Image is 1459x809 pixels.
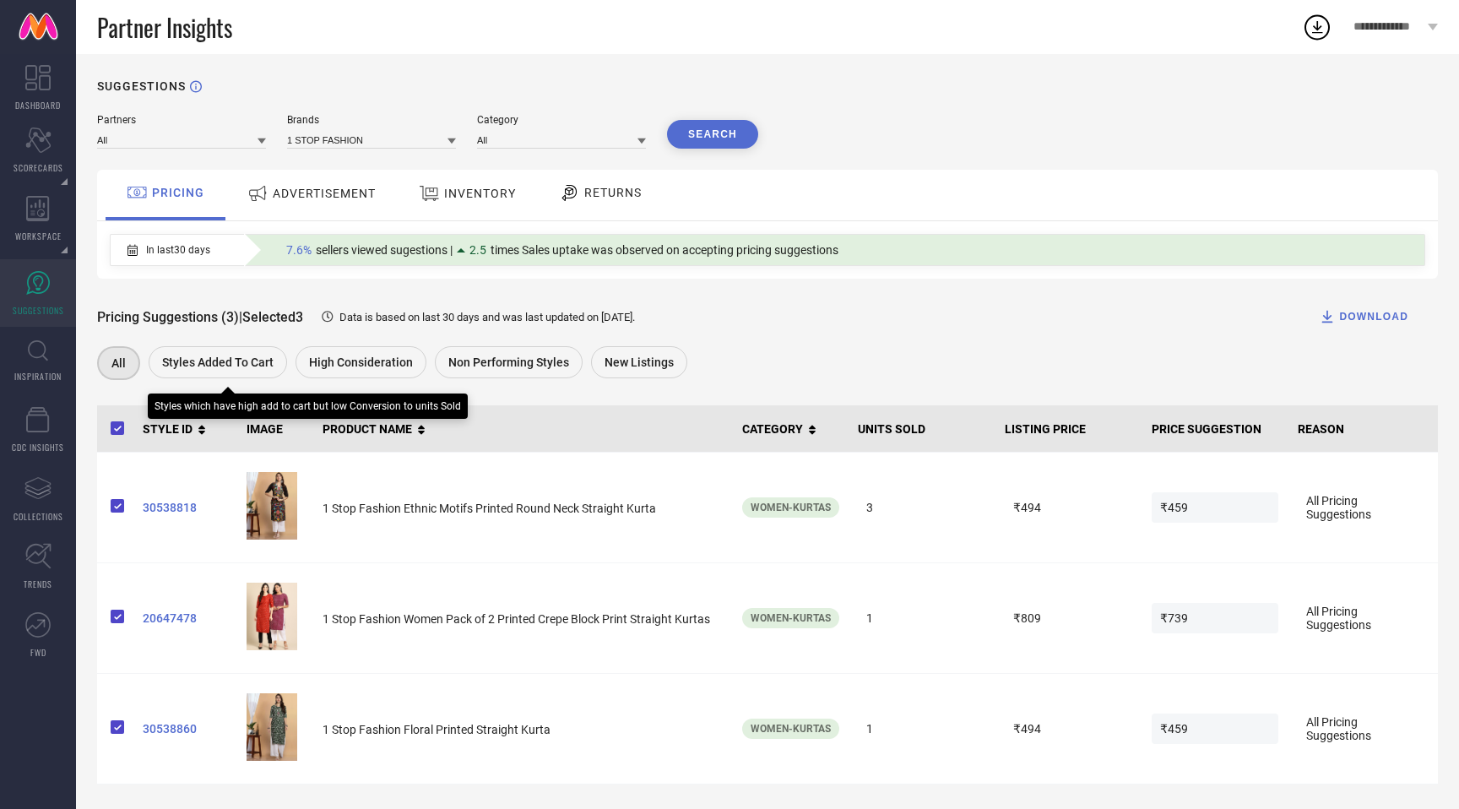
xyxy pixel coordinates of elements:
span: 1 [858,603,984,633]
h1: SUGGESTIONS [97,79,186,93]
span: High Consideration [309,356,413,369]
img: 204780c1-3a60-4350-be64-43116e0d70881667806486659StylishWomensCrepeMulticolorStraightKurtaPackof2... [247,583,297,650]
span: Non Performing Styles [448,356,569,369]
span: 2.5 [469,243,486,257]
span: Women-Kurtas [751,612,831,624]
span: | [239,309,242,325]
div: Partners [97,114,266,126]
div: Brands [287,114,456,126]
span: ADVERTISEMENT [273,187,376,200]
span: ₹809 [1005,603,1131,633]
span: In last 30 days [146,244,210,256]
span: 7.6% [286,243,312,257]
span: New Listings [605,356,674,369]
th: LISTING PRICE [998,405,1145,453]
th: REASON [1291,405,1438,453]
span: CDC INSIGHTS [12,441,64,453]
a: 20647478 [143,611,233,625]
div: DOWNLOAD [1319,308,1408,325]
span: Pricing Suggestions (3) [97,309,239,325]
span: PRICING [152,186,204,199]
span: All Pricing Suggestions [1298,707,1424,751]
span: All [111,356,126,370]
span: 1 Stop Fashion Floral Printed Straight Kurta [323,723,551,736]
span: times Sales uptake was observed on accepting pricing suggestions [491,243,838,257]
span: All Pricing Suggestions [1298,486,1424,529]
span: 1 Stop Fashion Ethnic Motifs Printed Round Neck Straight Kurta [323,502,656,515]
th: PRODUCT NAME [316,405,735,453]
span: FWD [30,646,46,659]
span: 3 [858,492,984,523]
span: SUGGESTIONS [13,304,64,317]
span: COLLECTIONS [14,510,63,523]
span: 1 [858,714,984,744]
span: ₹494 [1005,714,1131,744]
img: zDmuUEVC_e080b2b60eaf49129d438f5e6a593f29.jpg [247,472,297,540]
span: sellers viewed sugestions | [316,243,453,257]
span: All Pricing Suggestions [1298,596,1424,640]
span: ₹459 [1152,492,1278,523]
div: Percentage of sellers who have viewed suggestions for the current Insight Type [278,239,847,261]
a: 30538818 [143,501,233,514]
span: RETURNS [584,186,642,199]
span: Data is based on last 30 days and was last updated on [DATE] . [339,311,635,323]
span: INVENTORY [444,187,516,200]
span: ₹494 [1005,492,1131,523]
span: WORKSPACE [15,230,62,242]
span: INSPIRATION [14,370,62,383]
span: DASHBOARD [15,99,61,111]
th: STYLE ID [136,405,240,453]
div: Open download list [1302,12,1332,42]
span: SCORECARDS [14,161,63,174]
span: Partner Insights [97,10,232,45]
span: TRENDS [24,578,52,590]
button: Search [667,120,758,149]
th: IMAGE [240,405,316,453]
th: CATEGORY [735,405,851,453]
span: ₹739 [1152,603,1278,633]
th: UNITS SOLD [851,405,998,453]
div: Styles which have high add to cart but low Conversion to units Sold [155,400,461,412]
div: Category [477,114,646,126]
span: Selected 3 [242,309,303,325]
span: Women-Kurtas [751,502,831,513]
span: Women-Kurtas [751,723,831,735]
th: PRICE SUGGESTION [1145,405,1292,453]
span: ₹459 [1152,714,1278,744]
span: 1 Stop Fashion Women Pack of 2 Printed Crepe Block Print Straight Kurtas [323,612,710,626]
img: MjX8Ku3E_32ad3f0d81044d73a7d4a9ae0cc14535.jpg [247,693,297,761]
a: 30538860 [143,722,233,736]
span: Styles Added To Cart [162,356,274,369]
button: DOWNLOAD [1298,300,1429,334]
